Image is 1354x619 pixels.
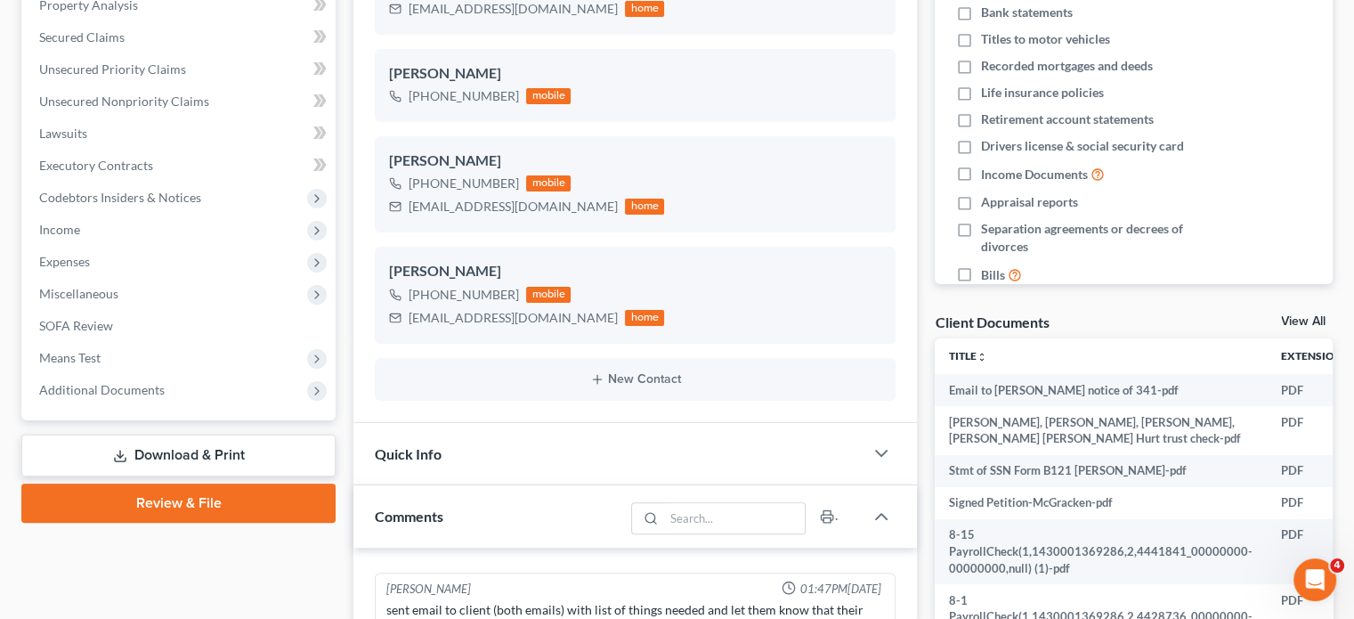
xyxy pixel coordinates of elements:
div: home [625,310,664,326]
div: home [625,199,664,215]
input: Search... [664,503,806,533]
i: unfold_more [977,352,987,362]
td: Email to [PERSON_NAME] notice of 341-pdf [935,374,1267,406]
a: Review & File [21,484,336,523]
span: Drivers license & social security card [981,137,1184,155]
a: Unsecured Priority Claims [25,53,336,86]
a: Secured Claims [25,21,336,53]
div: [PHONE_NUMBER] [409,286,519,304]
td: [PERSON_NAME], [PERSON_NAME], [PERSON_NAME], [PERSON_NAME] [PERSON_NAME] Hurt trust check-pdf [935,406,1267,455]
div: mobile [526,88,571,104]
span: Appraisal reports [981,193,1078,211]
span: Income Documents [981,166,1088,183]
span: Retirement account statements [981,110,1154,128]
span: Means Test [39,350,101,365]
div: mobile [526,175,571,191]
span: Secured Claims [39,29,125,45]
div: [PHONE_NUMBER] [409,87,519,105]
span: Miscellaneous [39,286,118,301]
td: 8-15 PayrollCheck(1,1430001369286,2,4441841_00000000-00000000,null) (1)-pdf [935,519,1267,584]
iframe: Intercom live chat [1293,558,1336,601]
span: Bank statements [981,4,1073,21]
span: Executory Contracts [39,158,153,173]
span: 4 [1330,558,1344,573]
span: SOFA Review [39,318,113,333]
a: View All [1281,315,1326,328]
a: Download & Print [21,435,336,476]
div: [PERSON_NAME] [389,63,881,85]
span: Titles to motor vehicles [981,30,1110,48]
a: SOFA Review [25,310,336,342]
span: Unsecured Nonpriority Claims [39,94,209,109]
td: Signed Petition-McGracken-pdf [935,487,1267,519]
span: Separation agreements or decrees of divorces [981,220,1218,256]
span: Bills [981,266,1005,284]
span: Additional Documents [39,382,165,397]
a: Unsecured Nonpriority Claims [25,86,336,118]
a: Extensionunfold_more [1281,349,1353,362]
div: [EMAIL_ADDRESS][DOMAIN_NAME] [409,198,618,216]
span: Lawsuits [39,126,87,141]
span: Life insurance policies [981,84,1104,102]
span: Comments [375,508,443,525]
div: [PHONE_NUMBER] [409,175,519,192]
div: [PERSON_NAME] [389,151,881,172]
a: Executory Contracts [25,150,336,182]
div: mobile [526,287,571,303]
div: Client Documents [935,313,1049,331]
span: Income [39,222,80,237]
div: [PERSON_NAME] [389,261,881,282]
span: 01:47PM[DATE] [799,581,880,598]
div: [PERSON_NAME] [386,581,471,598]
span: Unsecured Priority Claims [39,61,186,77]
a: Titleunfold_more [949,349,987,362]
button: New Contact [389,372,881,387]
span: Recorded mortgages and deeds [981,57,1153,75]
span: Quick Info [375,445,442,462]
td: Stmt of SSN Form B121 [PERSON_NAME]-pdf [935,455,1267,487]
div: [EMAIL_ADDRESS][DOMAIN_NAME] [409,309,618,327]
span: Expenses [39,254,90,269]
span: Codebtors Insiders & Notices [39,190,201,205]
div: home [625,1,664,17]
a: Lawsuits [25,118,336,150]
